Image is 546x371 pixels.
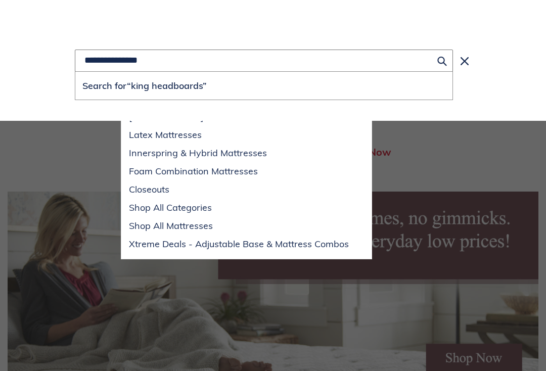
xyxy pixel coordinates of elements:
[75,50,453,72] input: Search
[121,235,356,253] a: Xtreme Deals - Adjustable Base & Mattress Combos
[129,183,169,196] span: Closeouts
[129,129,202,141] span: Latex Mattresses
[129,238,349,250] span: Xtreme Deals - Adjustable Base & Mattress Combos
[121,162,356,180] a: Foam Combination Mattresses
[121,144,356,162] a: Innerspring & Hybrid Mattresses
[129,202,212,214] span: Shop All Categories
[121,217,356,235] a: Shop All Mattresses
[121,180,356,199] a: Closeouts
[121,126,356,144] a: Latex Mattresses
[127,80,207,91] span: “king headboards”
[129,165,258,177] span: Foam Combination Mattresses
[121,199,356,217] a: Shop All Categories
[75,72,452,100] button: Search for“king headboards”
[129,220,213,232] span: Shop All Mattresses
[129,147,267,159] span: Innerspring & Hybrid Mattresses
